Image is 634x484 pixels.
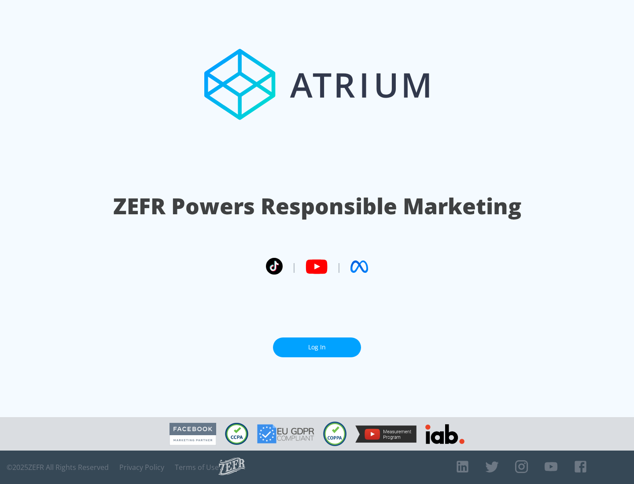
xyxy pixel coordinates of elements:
span: | [291,260,297,273]
a: Privacy Policy [119,463,164,472]
span: © 2025 ZEFR All Rights Reserved [7,463,109,472]
img: COPPA Compliant [323,422,346,446]
img: GDPR Compliant [257,424,314,444]
span: | [336,260,342,273]
img: Facebook Marketing Partner [170,423,216,445]
a: Terms of Use [175,463,219,472]
img: YouTube Measurement Program [355,425,417,443]
h1: ZEFR Powers Responsible Marketing [113,191,521,221]
img: CCPA Compliant [225,423,248,445]
img: IAB [425,424,464,444]
a: Log In [273,337,361,357]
